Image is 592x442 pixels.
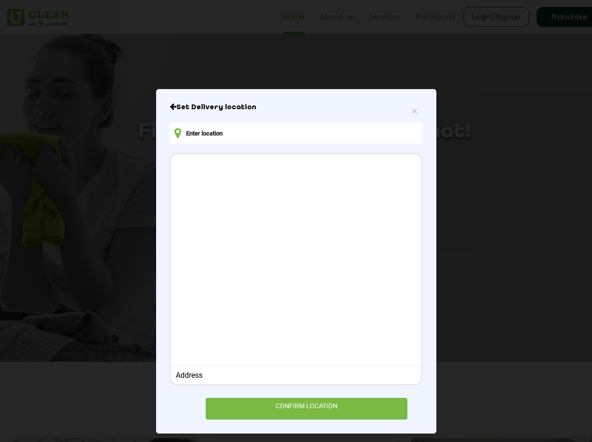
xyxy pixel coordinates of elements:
span: × [412,105,417,116]
div: Address [176,371,416,380]
button: Close [412,106,417,116]
div: CONFIRM LOCATION [206,398,408,419]
h6: Close [170,103,422,112]
input: Enter location [170,122,422,143]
